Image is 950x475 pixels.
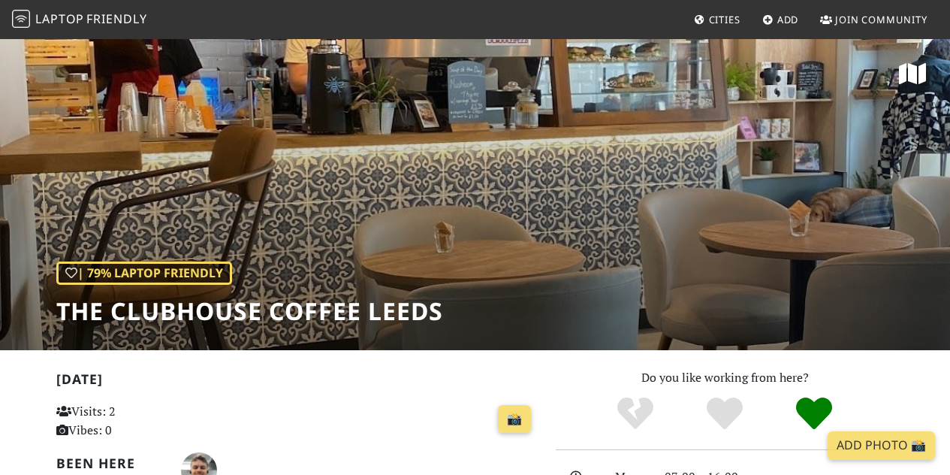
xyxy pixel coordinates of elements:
p: Do you like working from here? [556,368,894,388]
span: Add [777,13,799,26]
span: Laptop [35,11,84,27]
div: Yes [680,395,770,433]
h2: [DATE] [56,371,538,393]
span: Friendly [86,11,146,27]
span: Join Community [835,13,927,26]
h1: The Clubhouse Coffee Leeds [56,297,443,325]
a: Add Photo 📸 [828,431,935,460]
h2: Been here [56,455,163,471]
p: Visits: 2 Vibes: 0 [56,402,205,440]
img: LaptopFriendly [12,10,30,28]
a: Add [756,6,805,33]
div: | 79% Laptop Friendly [56,262,232,286]
a: Join Community [814,6,933,33]
span: Cities [709,13,740,26]
div: Definitely! [769,395,858,433]
a: LaptopFriendly LaptopFriendly [12,7,147,33]
a: Cities [688,6,746,33]
a: 📸 [498,405,531,434]
div: No [591,395,680,433]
